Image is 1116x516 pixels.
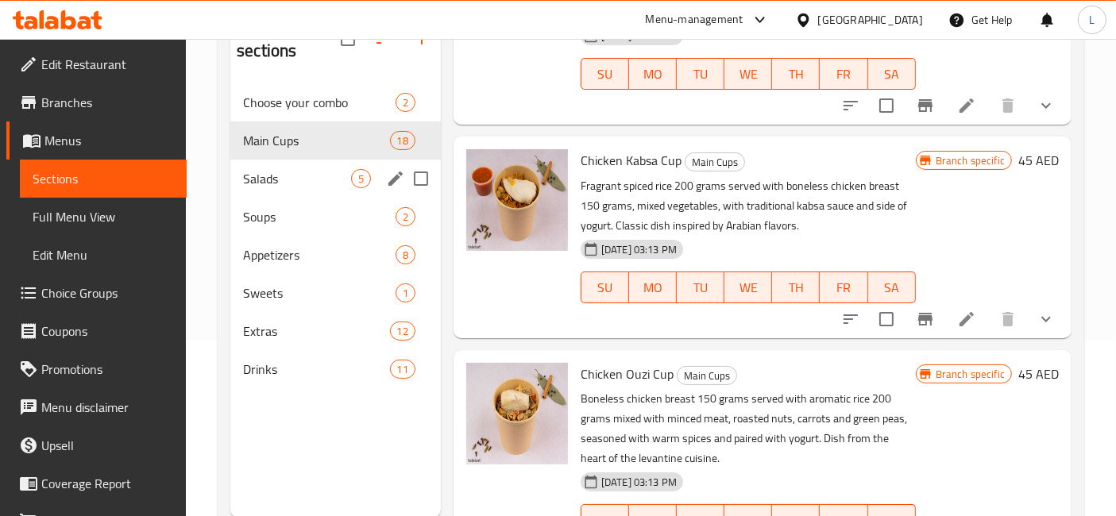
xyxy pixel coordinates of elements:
[595,242,683,257] span: [DATE] 03:13 PM
[20,198,187,236] a: Full Menu View
[41,93,174,112] span: Branches
[41,436,174,455] span: Upsell
[929,153,1011,168] span: Branch specific
[466,149,568,251] img: Chicken Kabsa Cup
[581,389,916,468] p: Boneless chicken breast 150 grams served with aromatic rice 200 grams mixed with minced meat, roa...
[677,271,724,303] button: TU
[390,131,415,150] div: items
[875,63,909,86] span: SA
[677,58,724,90] button: TU
[588,276,623,299] span: SU
[41,322,174,341] span: Coupons
[685,153,744,171] span: Main Cups
[466,363,568,464] img: Chicken Ouzi Cup
[677,366,737,385] div: Main Cups
[396,93,415,112] div: items
[6,45,187,83] a: Edit Restaurant
[1027,300,1065,338] button: show more
[230,350,441,388] div: Drinks11
[396,283,415,302] div: items
[390,322,415,341] div: items
[731,276,766,299] span: WE
[685,152,745,171] div: Main Cups
[396,207,415,226] div: items
[581,58,629,90] button: SU
[629,58,677,90] button: MO
[352,171,370,187] span: 5
[957,96,976,115] a: Edit menu item
[724,58,772,90] button: WE
[230,121,441,160] div: Main Cups18
[6,121,187,160] a: Menus
[772,271,820,303] button: TH
[868,58,916,90] button: SA
[870,302,903,336] span: Select to update
[20,160,187,198] a: Sections
[581,271,629,303] button: SU
[391,133,415,148] span: 18
[6,464,187,503] a: Coverage Report
[635,63,670,86] span: MO
[6,274,187,312] a: Choice Groups
[230,77,441,395] nav: Menu sections
[20,236,187,274] a: Edit Menu
[243,169,351,188] span: Salads
[683,276,718,299] span: TU
[237,15,341,63] h2: Menu sections
[6,83,187,121] a: Branches
[351,169,371,188] div: items
[1027,87,1065,125] button: show more
[957,310,976,329] a: Edit menu item
[396,248,415,263] span: 8
[243,245,396,264] div: Appetizers
[391,324,415,339] span: 12
[826,63,861,86] span: FR
[635,276,670,299] span: MO
[396,245,415,264] div: items
[820,271,867,303] button: FR
[41,283,174,302] span: Choice Groups
[683,63,718,86] span: TU
[581,148,682,172] span: Chicken Kabsa Cup
[772,58,820,90] button: TH
[243,322,389,341] div: Extras
[243,93,396,112] div: Choose your combo
[390,360,415,379] div: items
[581,176,916,236] p: Fragrant spiced rice 200 grams served with boneless chicken breast 150 grams, mixed vegetables, w...
[1089,11,1095,29] span: L
[832,300,870,338] button: sort-choices
[629,271,677,303] button: MO
[230,83,441,121] div: Choose your combo2
[906,87,944,125] button: Branch-specific-item
[581,362,674,386] span: Chicken Ouzi Cup
[243,131,389,150] div: Main Cups
[875,276,909,299] span: SA
[1037,310,1056,329] svg: Show Choices
[33,245,174,264] span: Edit Menu
[1018,149,1059,171] h6: 45 AED
[778,276,813,299] span: TH
[33,207,174,226] span: Full Menu View
[41,55,174,74] span: Edit Restaurant
[396,95,415,110] span: 2
[384,167,407,191] button: edit
[230,312,441,350] div: Extras12
[230,160,441,198] div: Salads5edit
[646,10,743,29] div: Menu-management
[588,63,623,86] span: SU
[391,362,415,377] span: 11
[929,367,1011,382] span: Branch specific
[6,312,187,350] a: Coupons
[41,360,174,379] span: Promotions
[1018,363,1059,385] h6: 45 AED
[6,350,187,388] a: Promotions
[396,210,415,225] span: 2
[243,283,396,302] span: Sweets
[41,474,174,493] span: Coverage Report
[724,271,772,303] button: WE
[243,360,389,379] span: Drinks
[396,286,415,301] span: 1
